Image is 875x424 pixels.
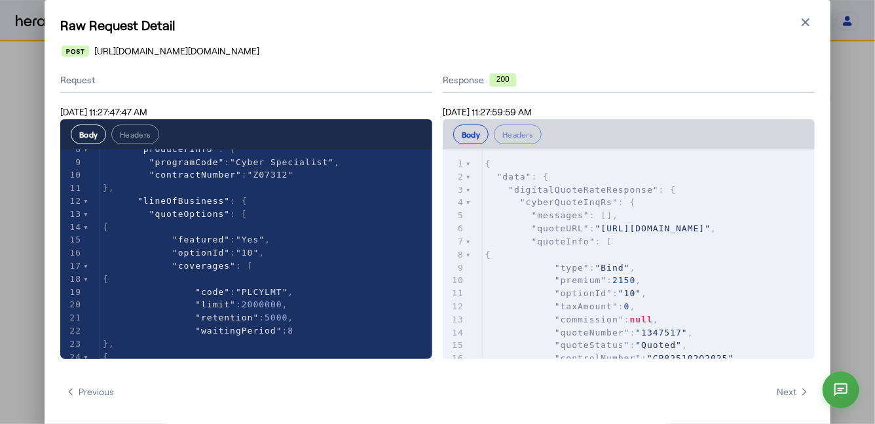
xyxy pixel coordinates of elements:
div: 14 [60,221,83,234]
button: Body [71,125,106,144]
span: : { [103,196,248,206]
span: : , [103,313,293,322]
span: "Z07312" [248,170,294,180]
span: { [485,159,491,168]
span: Previous [65,385,114,398]
div: 15 [443,339,466,352]
span: "limit" [195,299,236,309]
div: 21 [60,311,83,324]
span: "Yes" [236,235,265,244]
div: 8 [443,248,466,261]
span: "coverages" [172,261,236,271]
span: "[URL][DOMAIN_NAME]" [595,223,711,233]
div: 10 [443,274,466,287]
span: "digitalQuoteRateResponse" [508,185,659,195]
button: Headers [494,125,542,144]
span: : { [485,185,676,195]
span: { [485,250,491,260]
div: 2 [443,170,466,183]
div: Response [443,73,815,87]
span: : , [485,288,647,298]
span: null [630,315,653,324]
span: : [103,170,293,180]
span: "commission" [555,315,624,324]
span: "quoteInfo" [532,237,595,246]
span: : , [485,275,641,285]
span: { [103,274,109,284]
span: }, [103,183,115,193]
span: 2150 [612,275,635,285]
span: : , [103,157,340,167]
span: { [103,222,109,232]
span: : , [485,223,717,233]
div: 11 [443,287,466,300]
span: 8 [288,326,293,336]
span: : , [485,353,739,363]
span: "taxAmount" [555,301,618,311]
span: 2000000 [242,299,282,309]
span: "10" [618,288,641,298]
div: 9 [443,261,466,275]
span: "retention" [195,313,259,322]
span: "type" [555,263,589,273]
div: 15 [60,233,83,246]
div: 22 [60,324,83,337]
span: "messages" [532,210,589,220]
span: 0 [624,301,630,311]
div: 13 [443,313,466,326]
span: : { [485,197,636,207]
span: "data" [497,172,532,182]
span: "lineOfBusiness" [138,196,230,206]
div: 12 [443,300,466,313]
span: Next [777,385,810,398]
span: "controlNumber" [555,353,641,363]
span: { [103,352,109,362]
h1: Raw Request Detail [60,16,815,34]
span: "CP825102Q2025" [647,353,734,363]
span: : [ [103,261,253,271]
div: 1 [443,157,466,170]
div: 14 [443,326,466,339]
span: : , [103,248,265,258]
span: "1347517" [636,328,688,337]
span: : [ [103,209,248,219]
span: : { [103,144,236,154]
span: "quoteStatus" [555,340,630,350]
span: : , [103,299,288,309]
span: "quoteOptions" [149,209,231,219]
span: "Bind" [595,263,630,273]
span: "10" [236,248,259,258]
span: "featured" [172,235,230,244]
div: 23 [60,337,83,351]
span: [DATE] 11:27:47:47 AM [60,106,147,117]
span: "PLCYLMT" [236,287,288,297]
span: : , [103,287,293,297]
div: 18 [60,273,83,286]
div: Request [60,68,432,93]
div: 6 [443,222,466,235]
div: 13 [60,208,83,221]
div: 9 [60,156,83,169]
div: 20 [60,298,83,311]
div: 4 [443,196,466,209]
span: "optionId" [172,248,230,258]
span: "quoteURL" [532,223,589,233]
div: 10 [60,168,83,182]
div: 3 [443,183,466,197]
span: : , [485,340,688,350]
button: Next [772,380,815,404]
span: [URL][DOMAIN_NAME][DOMAIN_NAME] [94,45,260,58]
button: Previous [60,380,119,404]
div: 24 [60,351,83,364]
span: "contractNumber" [149,170,242,180]
span: "optionId" [555,288,612,298]
span: : [ [485,237,612,246]
span: "producerInfo" [138,144,219,154]
button: Body [453,125,489,144]
div: 16 [60,246,83,260]
div: 12 [60,195,83,208]
div: 11 [60,182,83,195]
span: : , [485,328,694,337]
span: "premium" [555,275,606,285]
span: "cyberQuoteInqRs" [520,197,618,207]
